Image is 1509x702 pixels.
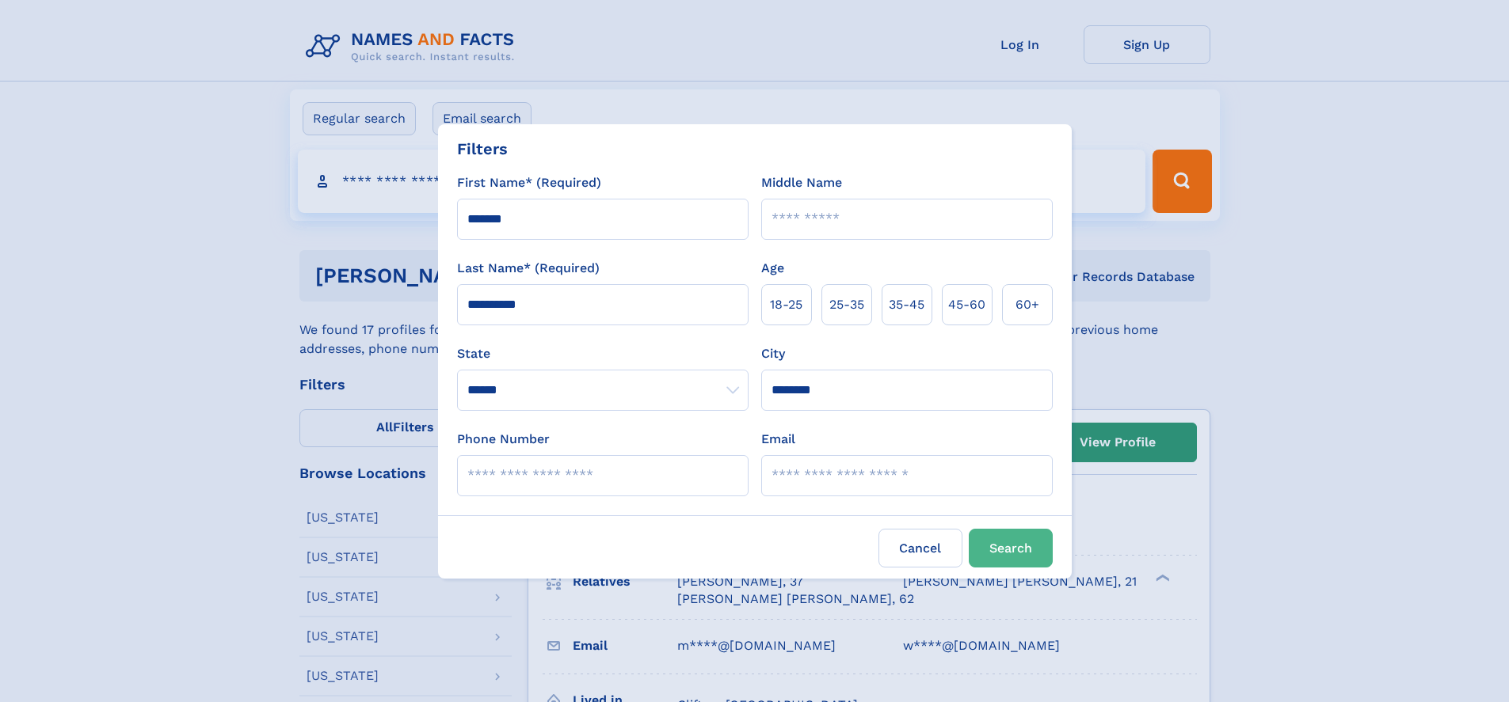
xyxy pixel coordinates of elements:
label: Middle Name [761,173,842,192]
span: 45‑60 [948,295,985,314]
label: State [457,344,749,363]
label: Cancel [878,529,962,567]
span: 35‑45 [889,295,924,314]
label: Phone Number [457,430,550,449]
label: City [761,344,785,363]
span: 60+ [1016,295,1039,314]
label: Email [761,430,795,449]
label: Age [761,259,784,278]
label: Last Name* (Required) [457,259,600,278]
label: First Name* (Required) [457,173,601,192]
span: 25‑35 [829,295,864,314]
span: 18‑25 [770,295,802,314]
div: Filters [457,137,508,161]
button: Search [969,529,1053,567]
